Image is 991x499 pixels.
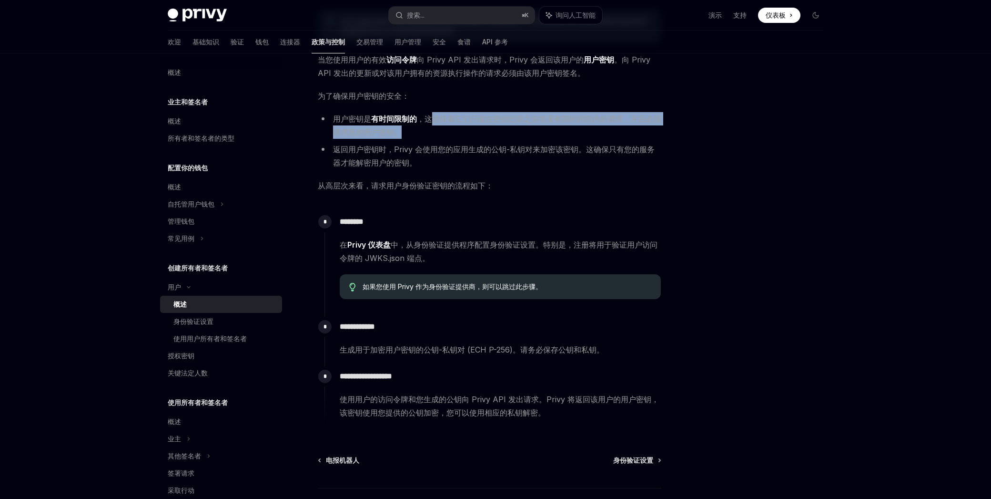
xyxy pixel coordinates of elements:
button: 询问人工智能 [539,7,602,24]
a: 仪表板 [758,8,800,23]
font: 概述 [168,117,181,125]
font: 签署请求 [168,469,194,477]
font: 欢迎 [168,38,181,46]
a: 授权密钥 [160,347,282,364]
font: 自托管用户钱包 [168,200,214,208]
font: K [525,11,529,19]
font: 从高层次来看，请求用户身份验证密钥的流程如下： [318,181,493,190]
font: 安全 [433,38,446,46]
font: 身份验证设置 [613,456,653,464]
button: 搜索...⌘K [389,7,535,24]
font: API 参考 [482,38,508,46]
font: 当您使用用户的有效 [318,55,386,64]
font: 创建所有者和签名者 [168,264,228,272]
font: 概述 [168,68,181,76]
font: 常见用例 [168,234,194,242]
font: Privy 仪表盘 [347,240,391,249]
font: 生成用于加密用户密钥的公钥-私钥对 (ECH P-256)。请务必保存公钥和私钥。 [340,345,604,354]
font: ，这意味着它们只能在密钥过期之前签署有限时间段内的请求，并且必须请求新的用户密钥。 [333,114,661,137]
a: 身份验证设置 [160,313,282,330]
a: 关键法定人数 [160,364,282,382]
font: 基础知识 [192,38,219,46]
font: 使用用户的访问令牌和您生成的公钥向 Privy API 发出请求。Privy 将返回该用户的用户密钥，该密钥使用您提供的公钥加密，您可以使用相应的私钥解密。 [340,395,659,417]
font: 采取行动 [168,486,194,494]
font: 概述 [168,183,181,191]
font: 钱包 [255,38,269,46]
font: 交易管理 [356,38,383,46]
font: 概述 [173,300,187,308]
a: 政策与控制 [312,31,345,53]
font: 向 Privy API 发出请求时，Privy 会返回该用户的 [417,55,584,64]
font: 用户 [168,283,181,291]
font: 授权密钥 [168,352,194,360]
a: 食谱 [457,31,471,53]
font: 配置你的钱包 [168,164,208,172]
font: 中，从身份验证提供程序配置身份验证设置。特别是，注册将用于验证用户访问令牌的 JWKS.json 端点。 [340,240,657,263]
font: 搜索... [407,11,425,19]
a: 使用用户所有者和签名者 [160,330,282,347]
font: 电报机器人 [326,456,359,464]
a: 概述 [160,113,282,130]
a: Privy 仪表盘 [347,240,391,250]
font: 询问人工智能 [556,11,596,19]
a: 基础知识 [192,31,219,53]
a: 欢迎 [168,31,181,53]
font: 概述 [168,417,181,426]
font: 有时间限制的 [371,114,417,124]
a: 安全 [433,31,446,53]
font: 在 [340,240,347,249]
font: 关键法定人数 [168,369,208,377]
a: 概述 [160,296,282,313]
a: 验证 [231,31,244,53]
a: 管理钱包 [160,213,282,230]
a: 概述 [160,178,282,196]
font: 食谱 [457,38,471,46]
font: 为了确保用户密钥的安全： [318,91,409,101]
a: 概述 [160,413,282,430]
font: 仪表板 [766,11,786,19]
a: 签署请求 [160,465,282,482]
a: 钱包 [255,31,269,53]
a: 连接器 [280,31,300,53]
a: 所有者和签名者的类型 [160,130,282,147]
a: 支持 [733,10,747,20]
a: 采取行动 [160,482,282,499]
a: 用户管理 [394,31,421,53]
a: 交易管理 [356,31,383,53]
a: 演示 [708,10,722,20]
a: 身份验证设置 [613,456,660,465]
font: 使用所有者和签名者 [168,398,228,406]
font: 业主和签名者 [168,98,208,106]
font: 演示 [708,11,722,19]
font: 访问令牌 [386,55,417,64]
font: 其他签名者 [168,452,201,460]
font: 如果您使用 Privy 作为身份验证提供商，则可以跳过此步骤。 [363,282,542,291]
font: 所有者和签名者的类型 [168,134,234,142]
font: 用户密钥 [584,55,614,64]
font: 用户密钥是 [333,114,371,124]
a: API 参考 [482,31,508,53]
font: ⌘ [522,11,525,19]
font: 返回用户密钥时，Privy 会使用您的应用生成的公钥-私钥对来加密该密钥。这确保只有您的服务器才能解密用户的密钥。 [333,145,655,167]
svg: 提示 [349,283,356,291]
font: 连接器 [280,38,300,46]
font: 用户管理 [394,38,421,46]
font: 身份验证设置 [173,317,213,325]
a: 电报机器人 [319,456,359,465]
a: 概述 [160,64,282,81]
font: 使用用户所有者和签名者 [173,334,247,343]
font: 验证 [231,38,244,46]
font: 政策与控制 [312,38,345,46]
font: 业主 [168,435,181,443]
img: 深色标志 [168,9,227,22]
font: 支持 [733,11,747,19]
button: 切换暗模式 [808,8,823,23]
font: 管理钱包 [168,217,194,225]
